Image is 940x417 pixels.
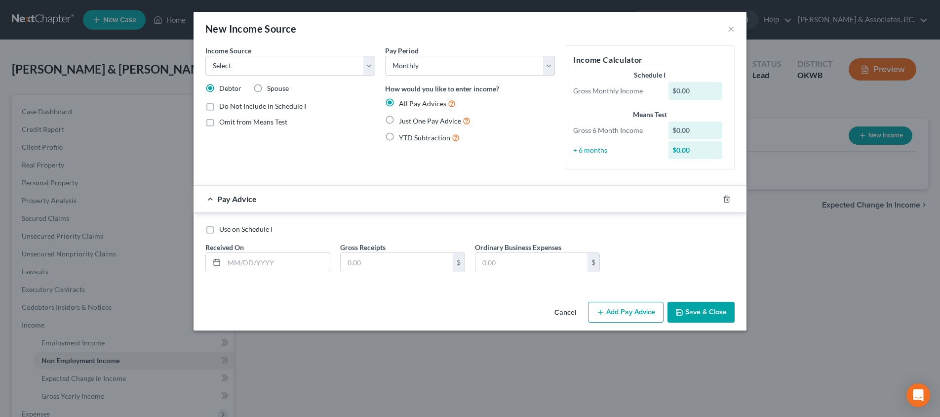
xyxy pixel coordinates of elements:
[219,118,287,126] span: Omit from Means Test
[475,253,587,272] input: 0.00
[385,45,419,56] label: Pay Period
[205,243,244,251] span: Received On
[588,302,664,323] button: Add Pay Advice
[340,242,386,252] label: Gross Receipts
[668,122,723,139] div: $0.00
[453,253,465,272] div: $
[341,253,453,272] input: 0.00
[217,194,257,204] span: Pay Advice
[728,23,735,35] button: ×
[205,22,297,36] div: New Income Source
[399,133,450,142] span: YTD Subtraction
[906,383,930,407] div: Open Intercom Messenger
[219,102,306,110] span: Do Not Include in Schedule I
[573,54,726,66] h5: Income Calculator
[668,141,723,159] div: $0.00
[668,82,723,100] div: $0.00
[219,84,241,92] span: Debtor
[385,83,499,94] label: How would you like to enter income?
[568,125,664,135] div: Gross 6 Month Income
[573,70,726,80] div: Schedule I
[587,253,599,272] div: $
[547,303,584,323] button: Cancel
[568,86,664,96] div: Gross Monthly Income
[568,145,664,155] div: ÷ 6 months
[573,110,726,120] div: Means Test
[667,302,735,323] button: Save & Close
[475,242,561,252] label: Ordinary Business Expenses
[399,99,446,108] span: All Pay Advices
[219,225,273,233] span: Use on Schedule I
[267,84,289,92] span: Spouse
[399,117,461,125] span: Just One Pay Advice
[205,46,251,55] span: Income Source
[224,253,330,272] input: MM/DD/YYYY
